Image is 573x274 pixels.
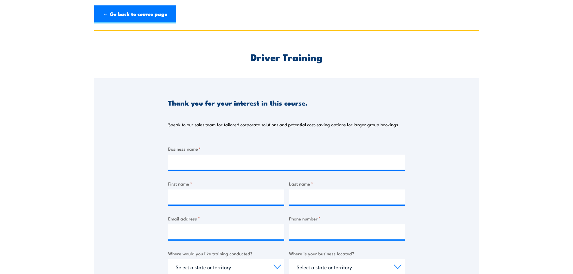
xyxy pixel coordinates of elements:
p: Speak to our sales team for tailored corporate solutions and potential cost-saving options for la... [168,122,398,128]
h2: Driver Training [168,53,405,61]
label: Where would you like training conducted? [168,250,284,257]
a: ← Go back to course page [94,5,176,23]
h3: Thank you for your interest in this course. [168,99,307,106]
label: Where is your business located? [289,250,405,257]
label: Phone number [289,215,405,222]
label: Email address [168,215,284,222]
label: Last name [289,180,405,187]
label: First name [168,180,284,187]
label: Business name [168,145,405,152]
